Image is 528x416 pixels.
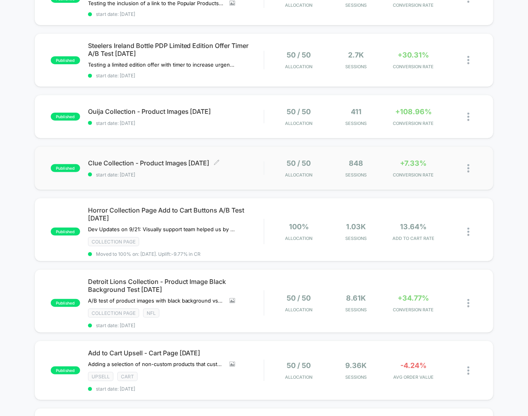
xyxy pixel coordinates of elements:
span: 9.36k [345,361,367,370]
span: 411 [351,107,362,116]
span: CONVERSION RATE [387,2,440,8]
span: Sessions [329,172,383,178]
span: CONVERSION RATE [387,172,440,178]
span: Sessions [329,236,383,241]
span: Allocation [285,374,312,380]
span: Sessions [329,307,383,312]
span: start date: [DATE] [88,172,264,178]
span: start date: [DATE] [88,322,264,328]
span: published [51,228,80,236]
img: close [467,299,469,307]
span: published [51,299,80,307]
span: Sessions [329,374,383,380]
span: start date: [DATE] [88,11,264,17]
span: Allocation [285,64,312,69]
img: close [467,56,469,64]
span: A/B test of product images with black background vs control.Goal(s): Improve adds to cart, conver... [88,297,224,304]
span: Upsell [88,372,113,381]
span: Ouija Collection - Product Images [DATE] [88,107,264,115]
span: published [51,56,80,64]
span: Horror Collection Page Add to Cart Buttons A/B Test [DATE] [88,206,264,222]
span: +108.96% [395,107,432,116]
span: published [51,164,80,172]
span: NFL [143,309,159,318]
img: close [467,113,469,121]
img: close [467,164,469,173]
span: 13.64% [400,222,427,231]
span: -4.24% [400,361,427,370]
span: published [51,113,80,121]
span: Testing a limited edition offer with timer to increase urgency for customers to add the Steelers ... [88,61,235,68]
span: Allocation [285,307,312,312]
span: ADD TO CART RATE [387,236,440,241]
span: Allocation [285,2,312,8]
span: 1.03k [346,222,366,231]
span: +34.77% [398,294,429,302]
span: Collection Page [88,237,139,246]
span: 50 / 50 [287,51,311,59]
span: Sessions [329,64,383,69]
span: +7.33% [400,159,427,167]
span: +30.31% [398,51,429,59]
span: 50 / 50 [287,294,311,302]
span: 2.7k [348,51,364,59]
span: Moved to 100% on: [DATE] . Uplift: -9.77% in CR [96,251,201,257]
span: CONVERSION RATE [387,121,440,126]
span: published [51,366,80,374]
span: Steelers Ireland Bottle PDP Limited Edition Offer Timer A/B Test [DATE] [88,42,264,58]
span: Add to Cart Upsell - Cart Page [DATE] [88,349,264,357]
span: Allocation [285,172,312,178]
span: start date: [DATE] [88,73,264,79]
span: Sessions [329,121,383,126]
span: AVG ORDER VALUE [387,374,440,380]
span: Adding a selection of non-custom products that customers can add to their cart while on the Cart ... [88,361,224,367]
span: Allocation [285,121,312,126]
img: close [467,228,469,236]
span: 50 / 50 [287,361,311,370]
img: close [467,366,469,375]
span: Dev Updates on 9/21: Visually support team helped us by allowing the Add to Cart button be clicka... [88,226,235,232]
span: start date: [DATE] [88,386,264,392]
span: CONVERSION RATE [387,64,440,69]
span: 100% [289,222,309,231]
span: 50 / 50 [287,107,311,116]
span: Sessions [329,2,383,8]
span: start date: [DATE] [88,120,264,126]
span: Detroit Lions Collection - Product Image Black Background Test [DATE] [88,278,264,293]
span: Collection Page [88,309,139,318]
span: Cart [117,372,138,381]
span: Allocation [285,236,312,241]
span: 848 [349,159,363,167]
span: 8.61k [346,294,366,302]
span: 50 / 50 [287,159,311,167]
span: CONVERSION RATE [387,307,440,312]
span: Clue Collection - Product Images [DATE] [88,159,264,167]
